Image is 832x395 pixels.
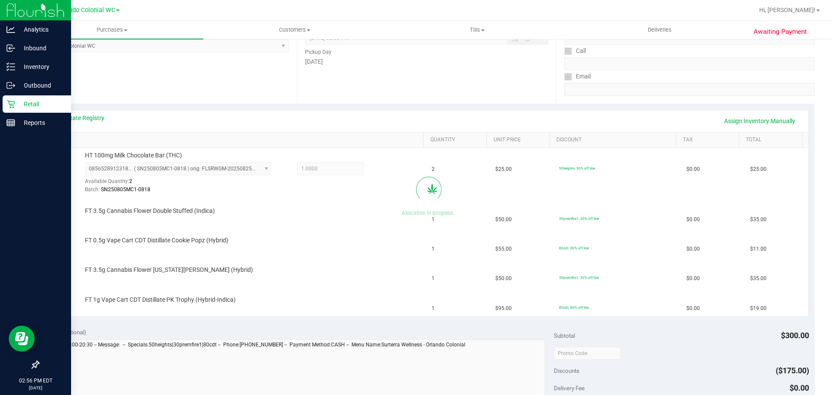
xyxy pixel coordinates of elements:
span: 2 [432,165,435,173]
p: [DATE] [4,385,67,391]
span: $0.00 [686,274,700,283]
span: $35.00 [750,274,767,283]
inline-svg: Outbound [6,81,15,90]
a: Quantity [430,137,483,144]
span: 30premfire1: 30% off line [559,275,599,280]
span: $19.00 [750,304,767,313]
span: Discounts [554,363,579,379]
span: Awaiting Payment [754,27,807,37]
a: Discount [556,137,673,144]
span: Batch: [85,186,100,193]
span: 1 [432,245,435,253]
p: 02:56 PM EDT [4,377,67,385]
span: FT 1g Vape Cart CDT Distillate PK Trophy (Hybrid-Indica) [85,296,236,304]
inline-svg: Reports [6,118,15,127]
span: $50.00 [495,274,512,283]
span: FT 3.5g Cannabis Flower [US_STATE][PERSON_NAME] (Hybrid) [85,266,253,274]
span: Tills [386,26,568,34]
span: ($175.00) [776,366,809,375]
input: Promo Code [554,347,621,360]
inline-svg: Inventory [6,62,15,71]
span: Hi, [PERSON_NAME]! [759,7,816,13]
p: Reports [15,118,67,128]
span: $0.00 [790,383,809,392]
span: $0.00 [686,245,700,253]
span: 2 [129,178,132,184]
p: Inbound [15,43,67,53]
span: $25.00 [495,165,512,173]
span: Delivery Fee [554,385,585,392]
p: Inventory [15,62,67,72]
span: 1 [432,274,435,283]
span: $11.00 [750,245,767,253]
a: SKU [51,137,420,144]
span: $50.00 [495,215,512,224]
p: Analytics [15,24,67,35]
inline-svg: Inbound [6,44,15,52]
span: 80cdt: 80% off line [559,246,589,250]
a: Unit Price [494,137,546,144]
a: View State Registry [52,114,104,122]
span: HT 100mg Milk Chocolate Bar (THC) [85,151,182,160]
a: Purchases [21,21,203,39]
p: Retail [15,99,67,109]
span: SN250805MC1-0818 [101,186,150,193]
a: Tills [386,21,568,39]
a: Deliveries [569,21,751,39]
p: Outbound [15,80,67,91]
span: 1 [432,304,435,313]
span: $55.00 [495,245,512,253]
div: [DATE] [305,57,548,66]
input: Format: (999) 999-9999 [564,57,815,70]
iframe: Resource center [9,326,35,352]
span: $0.00 [686,215,700,224]
a: Assign Inventory Manually [718,114,801,128]
span: Customers [204,26,385,34]
span: Purchases [21,26,203,34]
span: 80cdt: 80% off line [559,305,589,310]
span: 50heights: 50% off line [559,166,595,170]
label: Pickup Day [305,48,331,56]
span: $0.00 [686,165,700,173]
span: $300.00 [781,331,809,340]
inline-svg: Analytics [6,25,15,34]
span: $95.00 [495,304,512,313]
span: FT 3.5g Cannabis Flower Double Stuffed (Indica) [85,207,215,215]
span: $0.00 [686,304,700,313]
div: Available Quantity: [85,175,280,192]
inline-svg: Retail [6,100,15,108]
span: $35.00 [750,215,767,224]
label: Email [564,70,591,83]
span: FT 0.5g Vape Cart CDT Distillate Cookie Popz (Hybrid) [85,236,228,245]
span: 30premfire1: 30% off line [559,216,599,221]
span: Deliveries [636,26,683,34]
span: $25.00 [750,165,767,173]
span: Subtotal [554,332,575,339]
a: Total [746,137,799,144]
span: Orlando Colonial WC [57,7,115,14]
div: Allocation in progress... [399,209,459,217]
a: Customers [203,21,386,39]
a: Tax [683,137,736,144]
label: Call [564,45,586,57]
